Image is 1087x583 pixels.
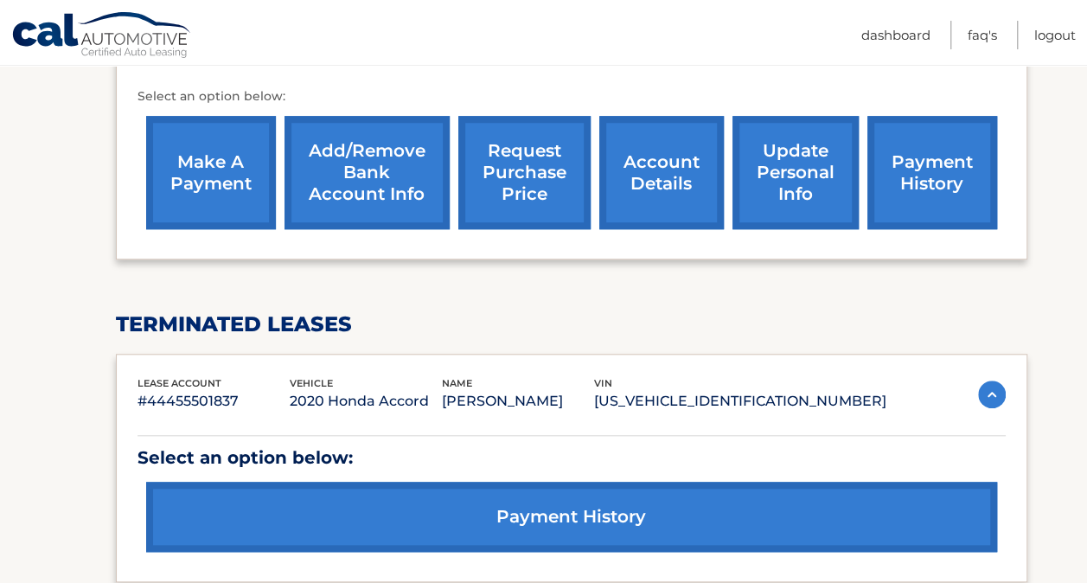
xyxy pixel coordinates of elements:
a: Cal Automotive [11,11,193,61]
span: vehicle [290,377,333,389]
a: make a payment [146,116,276,229]
p: #44455501837 [137,389,290,413]
a: update personal info [732,116,859,229]
a: payment history [146,482,997,552]
a: Dashboard [861,21,930,49]
a: payment history [867,116,997,229]
span: lease account [137,377,221,389]
a: FAQ's [968,21,997,49]
img: accordion-active.svg [978,381,1006,408]
p: Select an option below: [137,86,1006,107]
a: Logout [1034,21,1076,49]
p: 2020 Honda Accord [290,389,442,413]
p: [PERSON_NAME] [442,389,594,413]
a: request purchase price [458,116,591,229]
h2: terminated leases [116,311,1027,337]
a: Add/Remove bank account info [285,116,450,229]
span: name [442,377,472,389]
span: vin [594,377,612,389]
p: Select an option below: [137,443,1006,473]
p: [US_VEHICLE_IDENTIFICATION_NUMBER] [594,389,886,413]
a: account details [599,116,724,229]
